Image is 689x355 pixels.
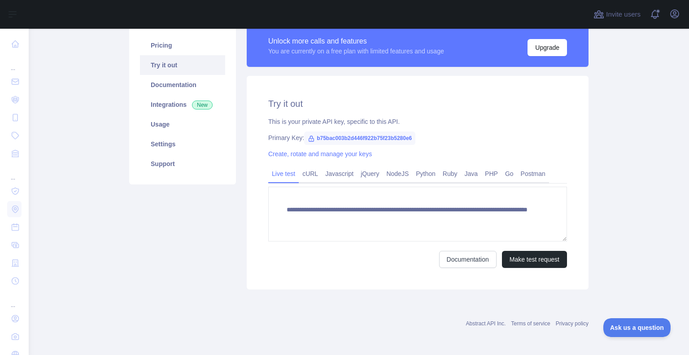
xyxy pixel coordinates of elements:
h2: Try it out [268,97,567,110]
a: Settings [140,134,225,154]
a: Integrations New [140,95,225,114]
div: ... [7,291,22,309]
a: Support [140,154,225,174]
div: This is your private API key, specific to this API. [268,117,567,126]
span: b75bac003b2d446f922b75f23b5280e6 [304,131,415,145]
a: Abstract API Inc. [466,320,506,327]
a: Pricing [140,35,225,55]
a: PHP [481,167,501,181]
a: Java [461,167,482,181]
a: Go [501,167,517,181]
div: Unlock more calls and features [268,36,444,47]
span: New [192,101,213,110]
div: ... [7,54,22,72]
a: Usage [140,114,225,134]
div: You are currently on a free plan with limited features and usage [268,47,444,56]
iframe: Toggle Customer Support [603,318,671,337]
a: Ruby [439,167,461,181]
a: Javascript [322,167,357,181]
a: jQuery [357,167,383,181]
a: Postman [517,167,549,181]
a: Privacy policy [556,320,589,327]
a: Try it out [140,55,225,75]
a: Documentation [140,75,225,95]
button: Make test request [502,251,567,268]
a: cURL [299,167,322,181]
a: Live test [268,167,299,181]
a: Terms of service [511,320,550,327]
button: Upgrade [528,39,567,56]
div: ... [7,163,22,181]
a: NodeJS [383,167,412,181]
a: Documentation [439,251,497,268]
span: Invite users [606,9,641,20]
a: Python [412,167,439,181]
div: Primary Key: [268,133,567,142]
button: Invite users [592,7,642,22]
a: Create, rotate and manage your keys [268,150,372,158]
